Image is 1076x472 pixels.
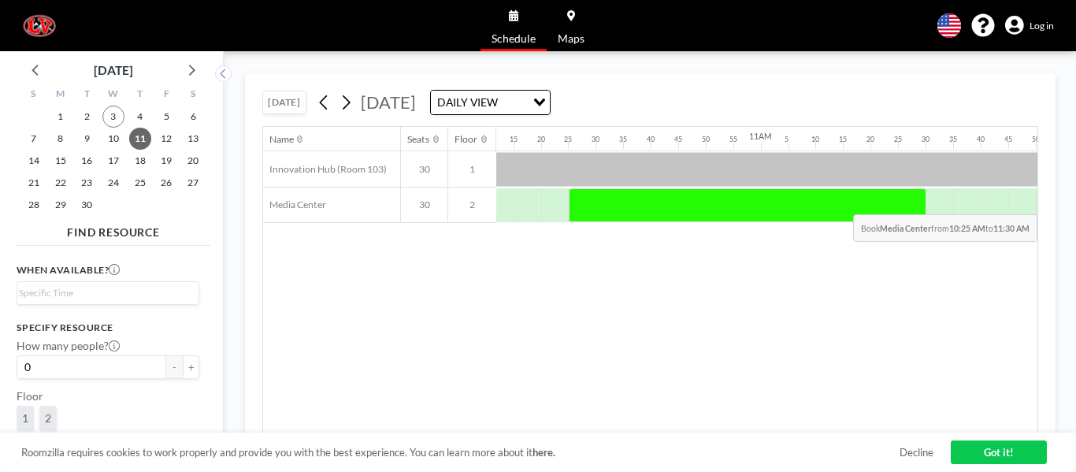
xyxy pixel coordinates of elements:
span: Thursday, September 25, 2025 [129,172,151,194]
span: Roomzilla requires cookies to work properly and provide you with the best experience. You can lea... [21,446,900,459]
div: 15 [839,136,847,144]
div: S [20,85,47,106]
span: Wednesday, September 3, 2025 [102,106,124,128]
span: Monday, September 8, 2025 [50,128,72,150]
div: Name [269,133,294,145]
div: Floor [455,133,477,145]
div: F [154,85,180,106]
span: Monday, September 15, 2025 [50,150,72,172]
h4: FIND RESOURCE [17,220,210,239]
div: T [127,85,154,106]
button: + [183,355,199,379]
a: Decline [900,446,933,459]
div: 25 [894,136,902,144]
div: 5 [785,136,788,144]
b: 10:25 AM [949,224,985,233]
div: Search for option [431,91,550,115]
a: Got it! [951,440,1047,464]
div: 25 [564,136,572,144]
span: Wednesday, September 10, 2025 [102,128,124,150]
input: Search for option [19,285,190,300]
div: 40 [977,136,985,144]
span: Friday, September 5, 2025 [155,106,177,128]
span: Saturday, September 13, 2025 [182,128,204,150]
b: 11:30 AM [993,224,1030,233]
span: Saturday, September 27, 2025 [182,172,204,194]
span: Sunday, September 7, 2025 [23,128,45,150]
div: 50 [702,136,710,144]
span: 1 [22,411,28,425]
span: Friday, September 12, 2025 [155,128,177,150]
span: Thursday, September 18, 2025 [129,150,151,172]
div: M [47,85,74,106]
span: Innovation Hub (Room 103) [263,163,388,175]
span: Thursday, September 11, 2025 [129,128,151,150]
span: Wednesday, September 24, 2025 [102,172,124,194]
span: Tuesday, September 9, 2025 [76,128,98,150]
button: - [166,355,183,379]
label: How many people? [17,339,120,352]
span: Saturday, September 20, 2025 [182,150,204,172]
span: 30 [401,163,447,175]
span: Wednesday, September 17, 2025 [102,150,124,172]
span: Schedule [492,33,536,44]
span: 2 [448,199,496,210]
div: 30 [592,136,599,144]
a: here. [532,446,555,459]
span: 2 [45,411,51,425]
span: Maps [558,33,584,44]
span: Tuesday, September 2, 2025 [76,106,98,128]
span: Saturday, September 6, 2025 [182,106,204,128]
span: Monday, September 22, 2025 [50,172,72,194]
div: 15 [510,136,518,144]
a: Log in [1005,16,1054,35]
span: [DATE] [361,91,416,113]
span: DAILY VIEW [434,94,500,112]
div: 20 [866,136,874,144]
div: 45 [674,136,682,144]
div: 30 [922,136,929,144]
div: 10 [811,136,819,144]
div: 35 [949,136,957,144]
input: Search for option [502,94,524,112]
span: Media Center [263,199,327,210]
div: 50 [1032,136,1040,144]
div: 55 [729,136,737,144]
div: 11AM [749,132,772,142]
span: Monday, September 29, 2025 [50,194,72,216]
h3: Specify resource [17,321,199,333]
span: Tuesday, September 23, 2025 [76,172,98,194]
div: [DATE] [94,59,133,81]
span: Sunday, September 14, 2025 [23,150,45,172]
div: 45 [1004,136,1012,144]
span: Sunday, September 21, 2025 [23,172,45,194]
span: Thursday, September 4, 2025 [129,106,151,128]
span: Friday, September 19, 2025 [155,150,177,172]
div: W [100,85,127,106]
b: Media Center [880,224,931,233]
span: Log in [1030,20,1054,32]
span: Tuesday, September 16, 2025 [76,150,98,172]
div: 20 [537,136,545,144]
div: Search for option [17,282,199,303]
span: Sunday, September 28, 2025 [23,194,45,216]
div: 35 [619,136,627,144]
div: Seats [407,133,429,145]
span: 1 [448,163,496,175]
span: 30 [401,199,447,210]
span: Friday, September 26, 2025 [155,172,177,194]
label: Floor [17,389,43,403]
img: organization-logo [22,12,57,39]
button: [DATE] [262,91,306,115]
span: Book from to [853,214,1037,242]
div: T [73,85,100,106]
span: Monday, September 1, 2025 [50,106,72,128]
span: Tuesday, September 30, 2025 [76,194,98,216]
div: S [180,85,206,106]
div: 40 [647,136,655,144]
